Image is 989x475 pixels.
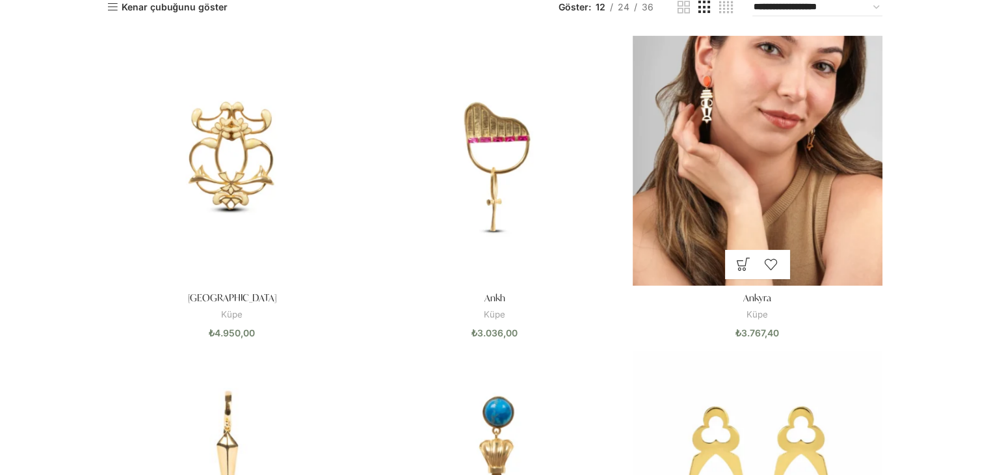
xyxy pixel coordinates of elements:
[107,36,357,286] a: Alexandria
[484,308,505,321] a: Küpe
[735,327,779,338] bdi: 3.767,40
[209,327,215,338] span: ₺
[471,327,518,338] bdi: 3.036,00
[370,36,620,286] a: Ankh
[188,292,276,304] a: [GEOGRAPHIC_DATA]
[471,327,477,338] span: ₺
[746,308,768,321] a: Küpe
[484,292,505,304] a: Ankh
[743,292,771,304] a: Ankyra
[730,250,758,279] a: Sepete ekle: “Ankyra”
[209,327,255,338] bdi: 4.950,00
[221,308,243,321] a: Küpe
[618,1,629,12] span: 24
[633,36,882,286] a: Ankyra
[642,1,653,12] span: 36
[735,327,741,338] span: ₺
[596,1,605,12] span: 12
[107,2,228,13] a: Kenar çubuğunu göster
